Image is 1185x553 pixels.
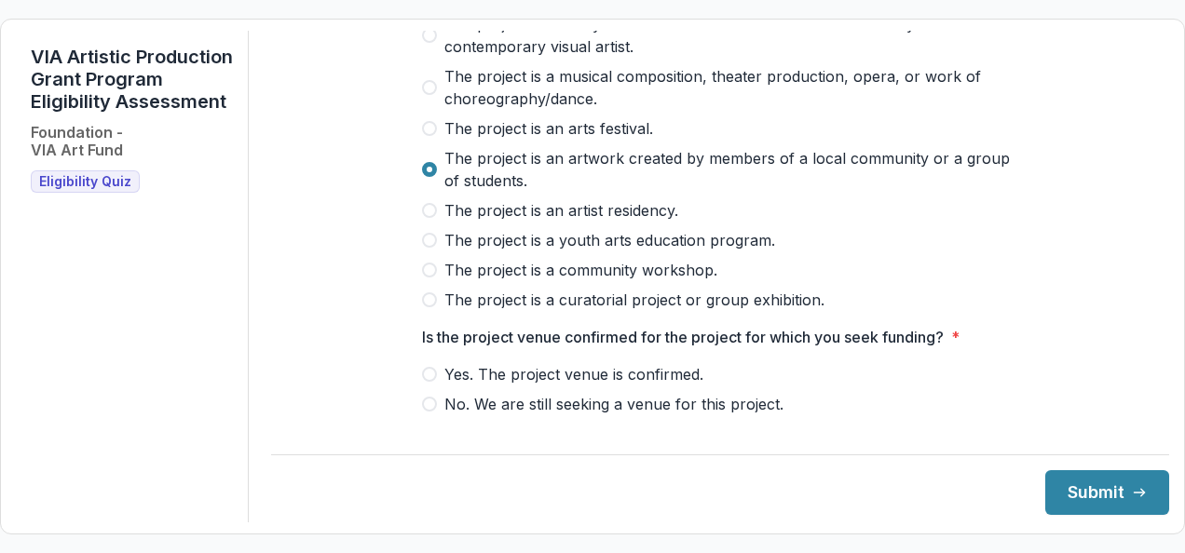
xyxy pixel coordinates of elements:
span: The project is a youth arts education program. [444,229,775,251]
span: The project is a community workshop. [444,259,717,281]
span: The project is an artwork created by members of a local community or a group of students. [444,147,1018,192]
span: The project is an artist residency. [444,199,678,222]
span: The project is a musical composition, theater production, opera, or work of choreography/dance. [444,65,1018,110]
p: Is the project venue confirmed for the project for which you seek funding? [422,326,944,348]
span: Yes. The project venue is confirmed. [444,363,703,385]
span: No. We are still seeking a venue for this project. [444,393,783,415]
h1: VIA Artistic Production Grant Program Eligibility Assessment [31,46,233,113]
h2: Foundation - VIA Art Fund [31,124,123,159]
span: The project is a curatorial project or group exhibition. [444,289,824,311]
button: Submit [1045,470,1169,515]
span: The project is an arts festival. [444,117,653,140]
span: The project is a newly commissioned work of visual art created by a contemporary visual artist. [444,13,1018,58]
span: Eligibility Quiz [39,174,131,190]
